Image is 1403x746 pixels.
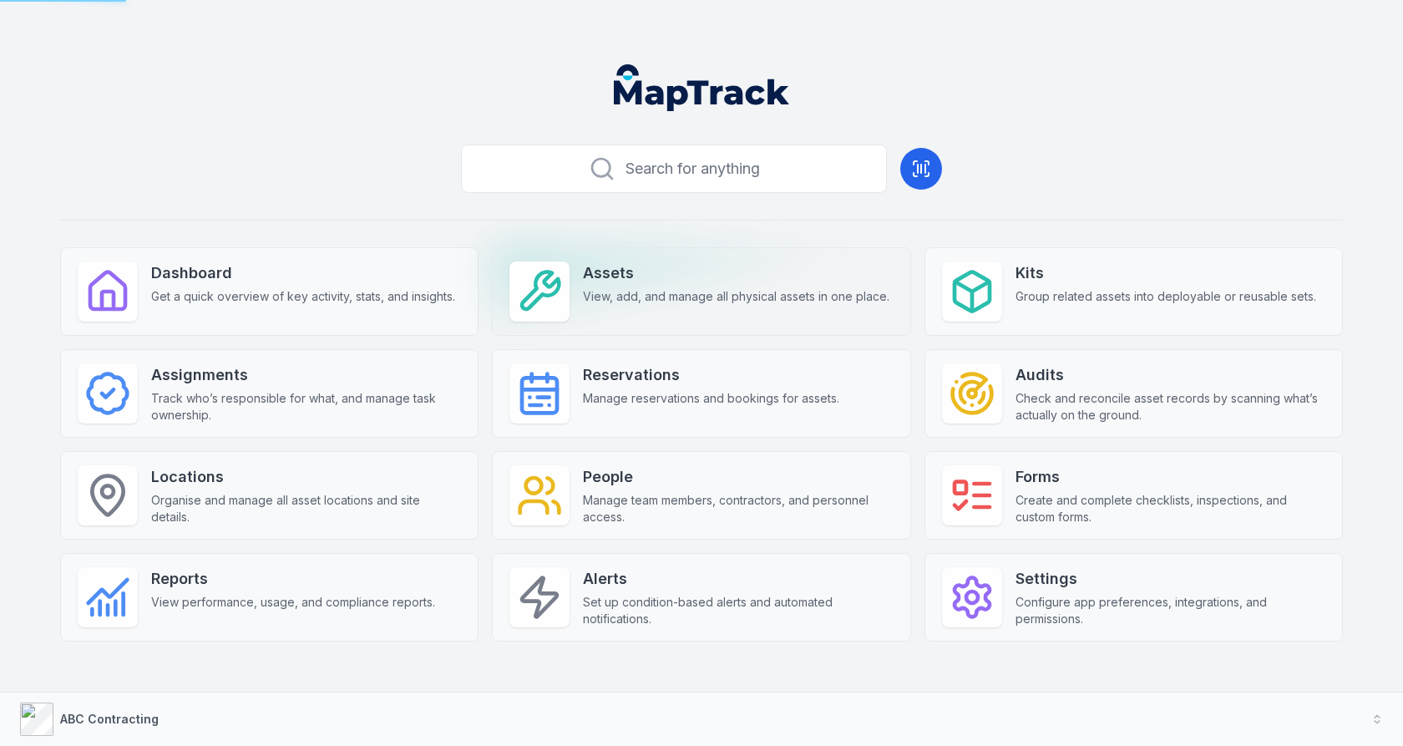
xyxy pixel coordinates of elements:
[151,363,461,387] strong: Assignments
[583,288,889,305] span: View, add, and manage all physical assets in one place.
[492,451,910,540] a: PeopleManage team members, contractors, and personnel access.
[461,145,887,193] button: Search for anything
[583,594,893,627] span: Set up condition-based alerts and automated notifications.
[583,567,893,591] strong: Alerts
[60,712,159,726] strong: ABC Contracting
[492,553,910,642] a: AlertsSet up condition-based alerts and automated notifications.
[1016,492,1325,525] span: Create and complete checklists, inspections, and custom forms.
[1016,390,1325,424] span: Check and reconcile asset records by scanning what’s actually on the ground.
[60,349,479,438] a: AssignmentsTrack who’s responsible for what, and manage task ownership.
[1016,363,1325,387] strong: Audits
[151,465,461,489] strong: Locations
[1016,288,1316,305] span: Group related assets into deployable or reusable sets.
[60,247,479,336] a: DashboardGet a quick overview of key activity, stats, and insights.
[151,390,461,424] span: Track who’s responsible for what, and manage task ownership.
[924,451,1343,540] a: FormsCreate and complete checklists, inspections, and custom forms.
[1016,594,1325,627] span: Configure app preferences, integrations, and permissions.
[151,492,461,525] span: Organise and manage all asset locations and site details.
[583,390,839,407] span: Manage reservations and bookings for assets.
[151,594,435,611] span: View performance, usage, and compliance reports.
[924,247,1343,336] a: KitsGroup related assets into deployable or reusable sets.
[583,363,839,387] strong: Reservations
[1016,465,1325,489] strong: Forms
[924,349,1343,438] a: AuditsCheck and reconcile asset records by scanning what’s actually on the ground.
[1016,567,1325,591] strong: Settings
[60,451,479,540] a: LocationsOrganise and manage all asset locations and site details.
[626,157,760,180] span: Search for anything
[1016,261,1316,285] strong: Kits
[587,64,816,111] nav: Global
[151,288,455,305] span: Get a quick overview of key activity, stats, and insights.
[492,247,910,336] a: AssetsView, add, and manage all physical assets in one place.
[583,465,893,489] strong: People
[151,261,455,285] strong: Dashboard
[492,349,910,438] a: ReservationsManage reservations and bookings for assets.
[583,492,893,525] span: Manage team members, contractors, and personnel access.
[151,567,435,591] strong: Reports
[583,261,889,285] strong: Assets
[60,553,479,642] a: ReportsView performance, usage, and compliance reports.
[924,553,1343,642] a: SettingsConfigure app preferences, integrations, and permissions.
